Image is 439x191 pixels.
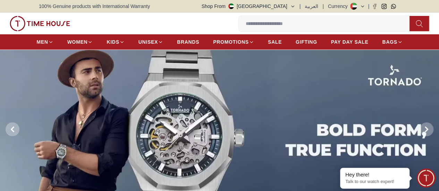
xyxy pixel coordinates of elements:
[107,36,124,48] a: KIDS
[177,38,199,45] span: BRANDS
[138,38,158,45] span: UNISEX
[331,38,369,45] span: PAY DAY SALE
[296,36,317,48] a: GIFTING
[202,3,295,10] button: Shop From[GEOGRAPHIC_DATA]
[322,3,324,10] span: |
[345,179,404,185] p: Talk to our watch expert!
[368,3,369,10] span: |
[228,3,234,9] img: United Arab Emirates
[39,3,150,10] span: 100% Genuine products with International Warranty
[345,171,404,178] div: Hey there!
[381,4,387,9] a: Instagram
[268,36,282,48] a: SALE
[296,38,317,45] span: GIFTING
[213,38,249,45] span: PROMOTIONS
[213,36,254,48] a: PROMOTIONS
[138,36,163,48] a: UNISEX
[328,3,351,10] div: Currency
[36,36,53,48] a: MEN
[416,168,436,188] div: Chat Widget
[67,38,88,45] span: WOMEN
[67,36,93,48] a: WOMEN
[36,38,48,45] span: MEN
[299,3,301,10] span: |
[382,38,397,45] span: BAGS
[107,38,119,45] span: KIDS
[331,36,369,48] a: PAY DAY SALE
[382,36,402,48] a: BAGS
[268,38,282,45] span: SALE
[372,4,377,9] a: Facebook
[305,3,318,10] button: العربية
[10,16,70,31] img: ...
[391,4,396,9] a: Whatsapp
[177,36,199,48] a: BRANDS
